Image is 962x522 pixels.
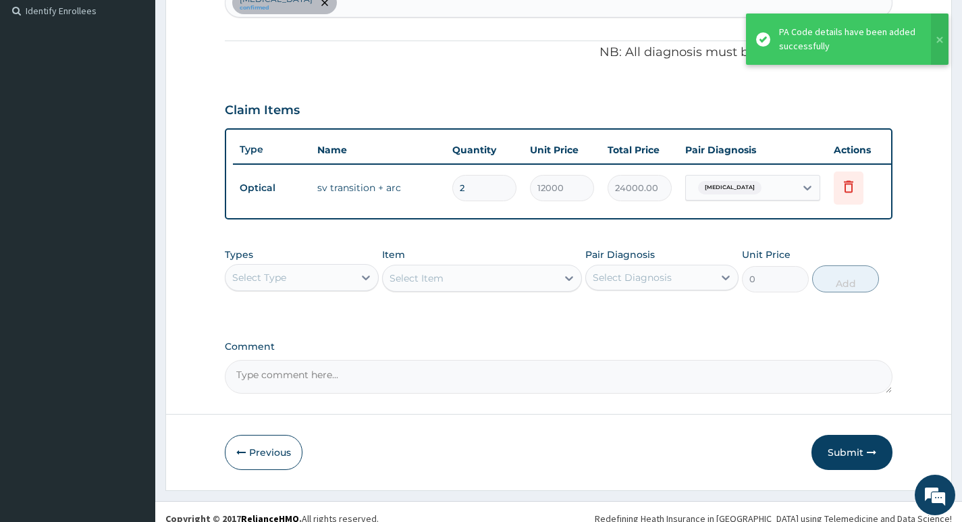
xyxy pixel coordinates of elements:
th: Total Price [601,136,678,163]
label: Types [225,249,253,261]
button: Submit [811,435,892,470]
button: Add [812,265,879,292]
div: Minimize live chat window [221,7,254,39]
td: sv transition + arc [311,174,446,201]
div: Chat with us now [70,76,227,93]
th: Pair Diagnosis [678,136,827,163]
span: [MEDICAL_DATA] [698,181,761,194]
small: confirmed [240,5,313,11]
label: Unit Price [742,248,791,261]
textarea: Type your message and hit 'Enter' [7,369,257,416]
th: Unit Price [523,136,601,163]
th: Actions [827,136,894,163]
p: NB: All diagnosis must be linked to a claim item [225,44,892,61]
img: d_794563401_company_1708531726252_794563401 [25,68,55,101]
th: Type [233,137,311,162]
th: Quantity [446,136,523,163]
div: Select Diagnosis [593,271,672,284]
th: Name [311,136,446,163]
label: Item [382,248,405,261]
div: Select Type [232,271,286,284]
label: Pair Diagnosis [585,248,655,261]
button: Previous [225,435,302,470]
div: PA Code details have been added successfully [779,25,918,53]
label: Comment [225,341,892,353]
h3: Claim Items [225,103,300,118]
span: We're online! [78,170,186,307]
td: Optical [233,176,311,201]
